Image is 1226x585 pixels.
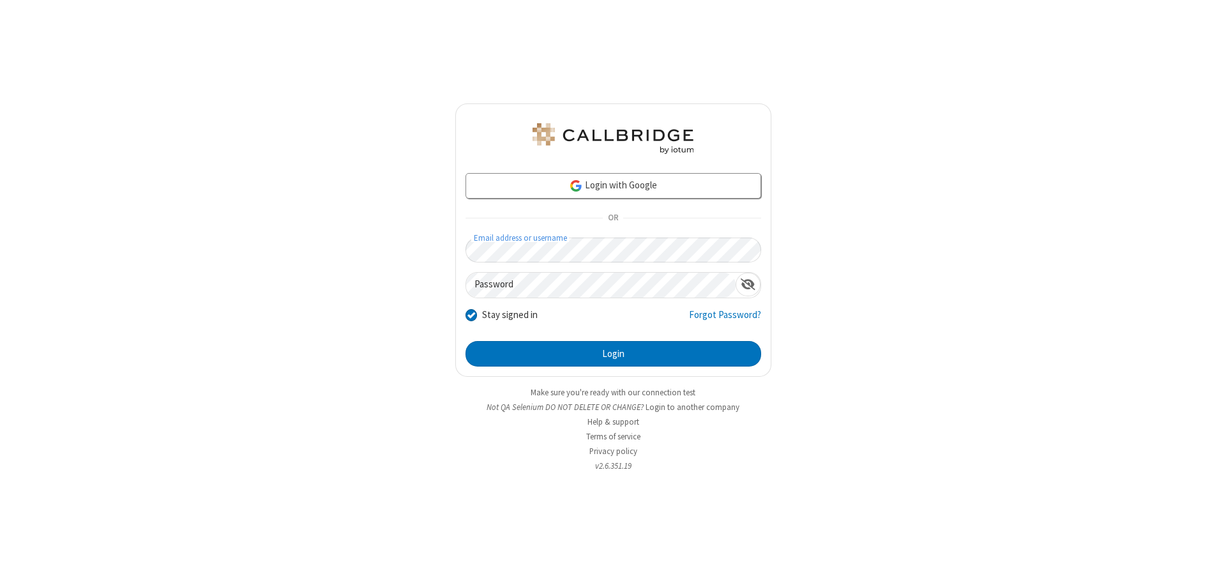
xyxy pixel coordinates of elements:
a: Make sure you're ready with our connection test [531,387,695,398]
img: google-icon.png [569,179,583,193]
span: OR [603,209,623,227]
li: v2.6.351.19 [455,460,771,472]
a: Login with Google [465,173,761,199]
a: Privacy policy [589,446,637,457]
input: Password [466,273,736,298]
img: QA Selenium DO NOT DELETE OR CHANGE [530,123,696,154]
a: Forgot Password? [689,308,761,332]
button: Login [465,341,761,367]
a: Help & support [587,416,639,427]
a: Terms of service [586,431,640,442]
li: Not QA Selenium DO NOT DELETE OR CHANGE? [455,401,771,413]
label: Stay signed in [482,308,538,323]
div: Show password [736,273,761,296]
button: Login to another company [646,401,739,413]
input: Email address or username [465,238,761,262]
